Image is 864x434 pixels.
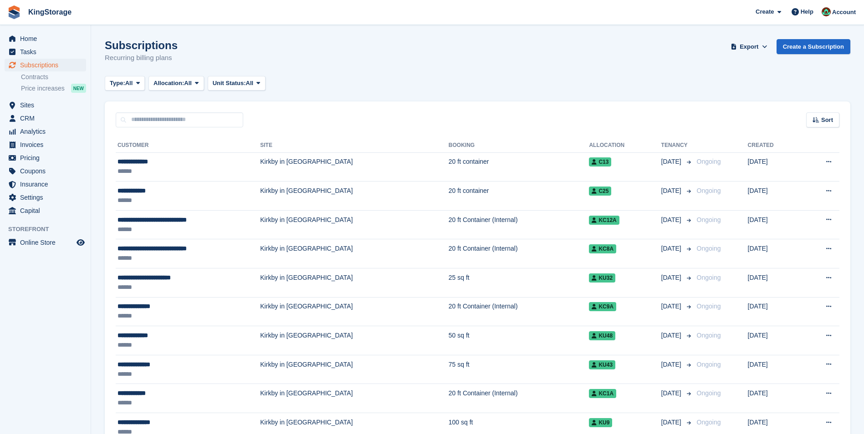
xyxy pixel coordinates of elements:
span: [DATE] [661,331,683,340]
span: C25 [589,187,611,196]
td: Kirkby in [GEOGRAPHIC_DATA] [260,297,449,326]
span: Price increases [21,84,65,93]
span: [DATE] [661,389,683,398]
td: Kirkby in [GEOGRAPHIC_DATA] [260,355,449,384]
span: C13 [589,157,611,167]
td: [DATE] [748,326,801,355]
button: Type: All [105,76,145,91]
span: All [125,79,133,88]
td: Kirkby in [GEOGRAPHIC_DATA] [260,239,449,268]
a: Price increases NEW [21,83,86,93]
span: All [184,79,192,88]
a: menu [5,32,86,45]
td: [DATE] [748,268,801,298]
span: Ongoing [697,303,721,310]
td: [DATE] [748,384,801,413]
span: Type: [110,79,125,88]
td: Kirkby in [GEOGRAPHIC_DATA] [260,210,449,239]
span: Sites [20,99,75,111]
span: KC1A [589,389,616,398]
a: menu [5,125,86,138]
a: Create a Subscription [777,39,850,54]
span: Settings [20,191,75,204]
td: 25 sq ft [449,268,589,298]
span: Allocation: [153,79,184,88]
span: [DATE] [661,157,683,167]
td: Kirkby in [GEOGRAPHIC_DATA] [260,384,449,413]
span: Pricing [20,151,75,164]
a: Contracts [21,73,86,81]
button: Export [729,39,769,54]
td: Kirkby in [GEOGRAPHIC_DATA] [260,268,449,298]
span: KC8A [589,244,616,253]
a: menu [5,204,86,217]
span: Ongoing [697,216,721,223]
span: Ongoing [697,245,721,252]
td: 20 ft Container (Internal) [449,239,589,268]
span: KU9 [589,418,612,427]
th: Tenancy [661,138,693,153]
span: Create [756,7,774,16]
td: [DATE] [748,297,801,326]
span: [DATE] [661,273,683,283]
td: [DATE] [748,152,801,182]
span: KU43 [589,360,615,369]
img: stora-icon-8386f47178a22dfd0bd8f6a31ec36ba5ce8667c1dd55bd0f319d3a0aa187defe.svg [7,5,21,19]
a: menu [5,178,86,191]
td: 20 ft Container (Internal) [449,384,589,413]
span: KU32 [589,273,615,283]
a: menu [5,112,86,125]
span: KU48 [589,331,615,340]
span: Coupons [20,165,75,177]
td: 75 sq ft [449,355,589,384]
p: Recurring billing plans [105,53,178,63]
span: Invoices [20,138,75,151]
a: menu [5,151,86,164]
a: menu [5,236,86,249]
th: Booking [449,138,589,153]
span: Storefront [8,225,91,234]
span: Sort [821,116,833,125]
span: All [246,79,254,88]
a: Preview store [75,237,86,248]
span: Help [801,7,813,16]
span: KC12A [589,216,619,225]
span: Ongoing [697,361,721,368]
span: Unit Status: [213,79,246,88]
td: 20 ft Container (Internal) [449,297,589,326]
a: menu [5,45,86,58]
span: Capital [20,204,75,217]
td: 50 sq ft [449,326,589,355]
span: Ongoing [697,389,721,397]
td: [DATE] [748,239,801,268]
span: [DATE] [661,302,683,311]
button: Allocation: All [148,76,204,91]
td: [DATE] [748,355,801,384]
th: Allocation [589,138,661,153]
span: [DATE] [661,244,683,253]
span: Ongoing [697,419,721,426]
span: Ongoing [697,274,721,281]
span: Ongoing [697,158,721,165]
a: menu [5,138,86,151]
span: Analytics [20,125,75,138]
a: menu [5,59,86,71]
h1: Subscriptions [105,39,178,51]
span: Export [740,42,758,51]
span: [DATE] [661,418,683,427]
th: Customer [116,138,260,153]
button: Unit Status: All [208,76,266,91]
th: Site [260,138,449,153]
span: Subscriptions [20,59,75,71]
span: [DATE] [661,215,683,225]
span: Insurance [20,178,75,191]
a: menu [5,191,86,204]
span: Account [832,8,856,17]
td: Kirkby in [GEOGRAPHIC_DATA] [260,182,449,211]
span: [DATE] [661,186,683,196]
td: [DATE] [748,210,801,239]
td: 20 ft Container (Internal) [449,210,589,239]
td: 20 ft container [449,182,589,211]
span: Online Store [20,236,75,249]
a: menu [5,99,86,111]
